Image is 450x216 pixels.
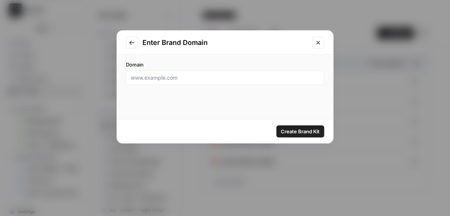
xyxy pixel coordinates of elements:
span: Create Brand Kit [281,128,320,135]
button: Go to previous step [126,37,138,49]
button: Close modal [312,37,324,49]
input: www.example.com [131,74,319,82]
button: Create Brand Kit [276,125,324,137]
h2: Enter Brand Domain [142,37,308,48]
label: Domain [126,61,324,68]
